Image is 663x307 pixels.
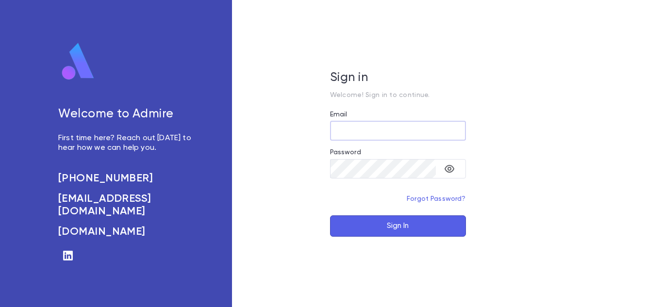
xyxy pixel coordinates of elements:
h5: Sign in [330,71,466,85]
p: First time here? Reach out [DATE] to hear how we can help you. [58,133,193,153]
img: logo [58,42,98,81]
button: toggle password visibility [440,159,459,178]
a: Forgot Password? [407,195,466,202]
label: Password [330,148,361,156]
a: [PHONE_NUMBER] [58,172,193,185]
h5: Welcome to Admire [58,107,193,122]
a: [EMAIL_ADDRESS][DOMAIN_NAME] [58,193,193,218]
a: [DOMAIN_NAME] [58,226,193,238]
p: Welcome! Sign in to continue. [330,91,466,99]
label: Email [330,111,348,118]
button: Sign In [330,215,466,237]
